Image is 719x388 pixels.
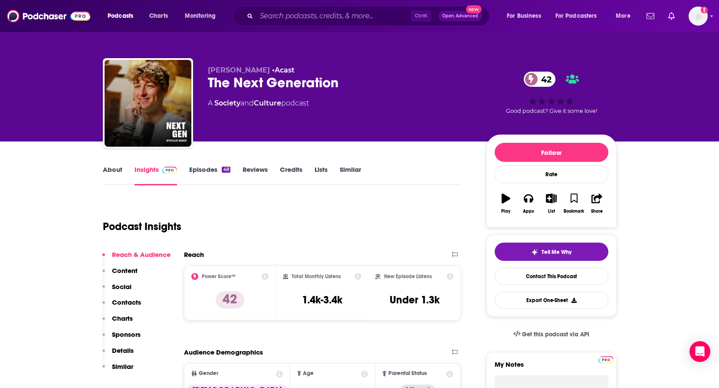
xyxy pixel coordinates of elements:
[7,8,90,24] img: Podchaser - Follow, Share and Rate Podcasts
[272,66,295,74] span: •
[202,273,236,279] h2: Power Score™
[495,143,608,162] button: Follow
[199,371,218,376] span: Gender
[105,60,191,147] img: The Next Generation
[506,324,597,345] a: Get this podcast via API
[540,188,562,219] button: List
[112,283,131,291] p: Social
[689,7,708,26] img: User Profile
[689,7,708,26] button: Show profile menu
[102,283,131,299] button: Social
[585,188,608,219] button: Share
[610,9,641,23] button: open menu
[256,9,411,23] input: Search podcasts, credits, & more...
[208,66,270,74] span: [PERSON_NAME]
[112,346,134,355] p: Details
[665,9,678,23] a: Show notifications dropdown
[112,330,141,339] p: Sponsors
[162,167,177,174] img: Podchaser Pro
[495,360,608,375] label: My Notes
[112,266,138,275] p: Content
[254,99,281,107] a: Culture
[102,314,133,330] button: Charts
[384,273,432,279] h2: New Episode Listens
[531,249,538,256] img: tell me why sparkle
[112,314,133,322] p: Charts
[495,268,608,285] a: Contact This Podcast
[542,249,571,256] span: Tell Me Why
[598,355,614,363] a: Pro website
[495,292,608,309] button: Export One-Sheet
[241,6,498,26] div: Search podcasts, credits, & more...
[390,293,440,306] h3: Under 1.3k
[222,167,230,173] div: 49
[240,99,254,107] span: and
[495,165,608,183] div: Rate
[555,10,597,22] span: For Podcasters
[550,9,610,23] button: open menu
[616,10,630,22] span: More
[102,9,144,23] button: open menu
[598,356,614,363] img: Podchaser Pro
[102,266,138,283] button: Content
[112,362,133,371] p: Similar
[522,331,589,338] span: Get this podcast via API
[564,209,584,214] div: Bookmark
[280,165,302,185] a: Credits
[185,10,216,22] span: Monitoring
[208,98,309,109] div: A podcast
[302,293,342,306] h3: 1.4k-3.4k
[102,330,141,346] button: Sponsors
[466,5,482,13] span: New
[501,9,552,23] button: open menu
[102,298,141,314] button: Contacts
[292,273,341,279] h2: Total Monthly Listens
[216,291,244,309] p: 42
[102,362,133,378] button: Similar
[112,250,171,259] p: Reach & Audience
[303,371,314,376] span: Age
[486,66,617,120] div: 42Good podcast? Give it some love!
[243,165,268,185] a: Reviews
[689,341,710,362] div: Open Intercom Messenger
[495,243,608,261] button: tell me why sparkleTell Me Why
[135,165,177,185] a: InsightsPodchaser Pro
[701,7,708,13] svg: Add a profile image
[103,220,181,233] h1: Podcast Insights
[506,108,597,114] span: Good podcast? Give it some love!
[184,348,263,356] h2: Audience Demographics
[524,72,556,87] a: 42
[532,72,556,87] span: 42
[643,9,658,23] a: Show notifications dropdown
[144,9,173,23] a: Charts
[184,250,204,259] h2: Reach
[689,7,708,26] span: Logged in as molly.burgoyne
[411,10,431,22] span: Ctrl K
[102,346,134,362] button: Details
[102,250,171,266] button: Reach & Audience
[501,209,510,214] div: Play
[517,188,540,219] button: Apps
[315,165,328,185] a: Lists
[179,9,227,23] button: open menu
[112,298,141,306] p: Contacts
[495,188,517,219] button: Play
[548,209,555,214] div: List
[103,165,122,185] a: About
[563,188,585,219] button: Bookmark
[275,66,295,74] a: Acast
[108,10,133,22] span: Podcasts
[388,371,427,376] span: Parental Status
[523,209,534,214] div: Apps
[340,165,361,185] a: Similar
[507,10,541,22] span: For Business
[189,165,230,185] a: Episodes49
[438,11,482,21] button: Open AdvancedNew
[214,99,240,107] a: Society
[149,10,168,22] span: Charts
[591,209,603,214] div: Share
[442,14,478,18] span: Open Advanced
